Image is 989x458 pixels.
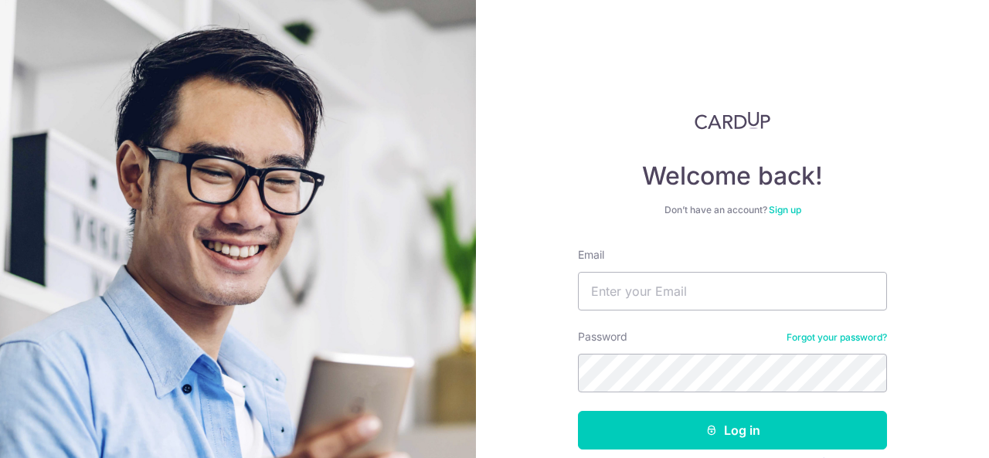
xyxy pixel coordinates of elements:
div: Don’t have an account? [578,204,887,216]
input: Enter your Email [578,272,887,310]
label: Email [578,247,604,263]
label: Password [578,329,627,344]
a: Forgot your password? [787,331,887,344]
img: CardUp Logo [695,111,770,130]
button: Log in [578,411,887,450]
a: Sign up [769,204,801,215]
h4: Welcome back! [578,161,887,192]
